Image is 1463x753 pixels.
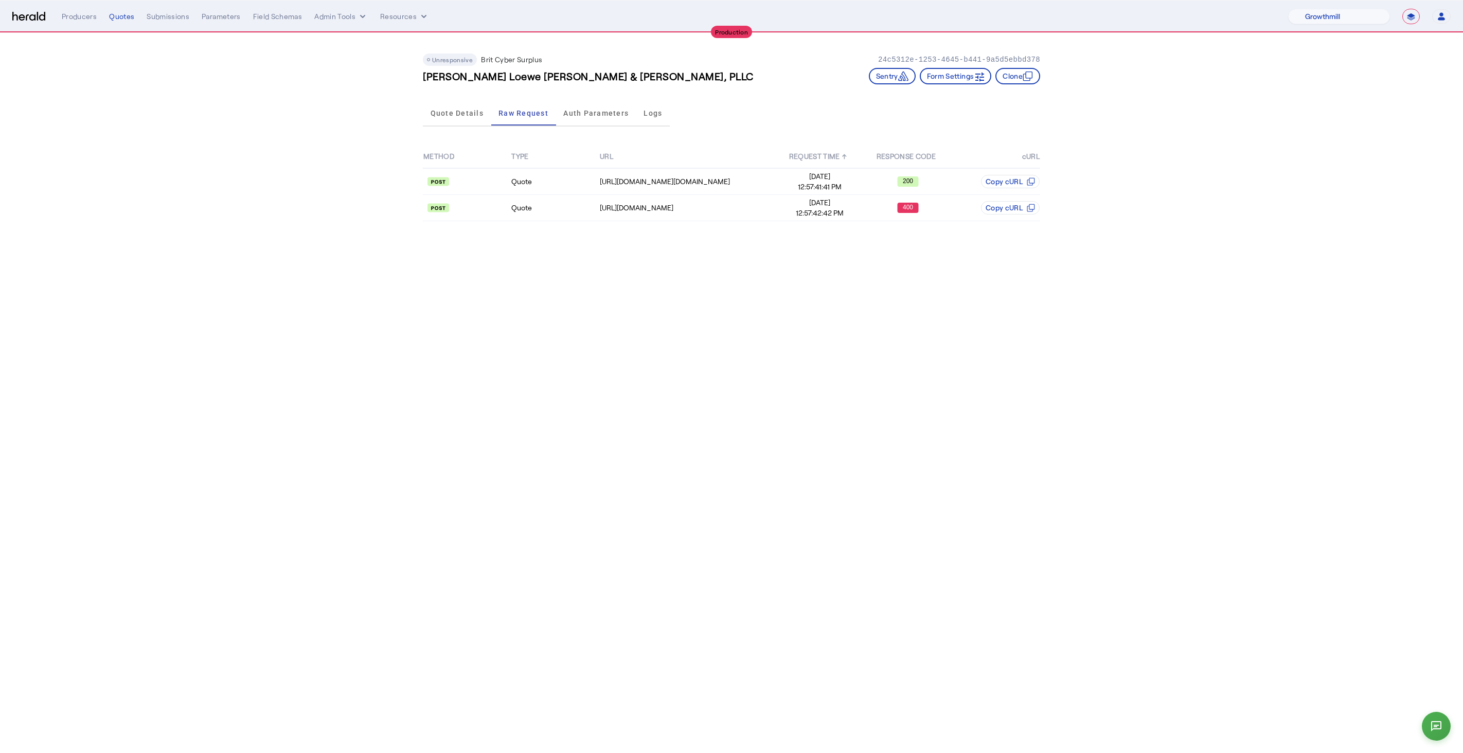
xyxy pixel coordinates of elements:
[995,68,1040,84] button: Clone
[431,110,484,117] span: Quote Details
[981,201,1040,214] button: Copy cURL
[776,182,863,192] span: 12:57:41:41 PM
[423,69,754,83] h3: [PERSON_NAME] Loewe [PERSON_NAME] & [PERSON_NAME], PLLC
[864,145,952,168] th: RESPONSE CODE
[511,168,599,195] td: Quote
[878,55,1040,65] p: 24c5312e-1253-4645-b441-9a5d5ebbd378
[903,204,913,211] text: 400
[147,11,189,22] div: Submissions
[644,110,662,117] span: Logs
[62,11,97,22] div: Producers
[903,177,913,185] text: 200
[842,152,847,160] span: ↑
[776,145,864,168] th: REQUEST TIME
[563,110,629,117] span: Auth Parameters
[314,11,368,22] button: internal dropdown menu
[481,55,542,65] p: Brit Cyber Surplus
[600,203,775,213] div: [URL][DOMAIN_NAME]
[776,208,863,218] span: 12:57:42:42 PM
[109,11,134,22] div: Quotes
[776,198,863,208] span: [DATE]
[776,171,863,182] span: [DATE]
[511,145,599,168] th: TYPE
[253,11,302,22] div: Field Schemas
[952,145,1040,168] th: cURL
[498,110,548,117] span: Raw Request
[711,26,752,38] div: Production
[981,175,1040,188] button: Copy cURL
[423,145,511,168] th: METHOD
[869,68,916,84] button: Sentry
[920,68,992,84] button: Form Settings
[599,145,776,168] th: URL
[511,195,599,221] td: Quote
[600,176,775,187] div: [URL][DOMAIN_NAME][DOMAIN_NAME]
[380,11,429,22] button: Resources dropdown menu
[12,12,45,22] img: Herald Logo
[202,11,241,22] div: Parameters
[432,56,473,63] span: Unresponsive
